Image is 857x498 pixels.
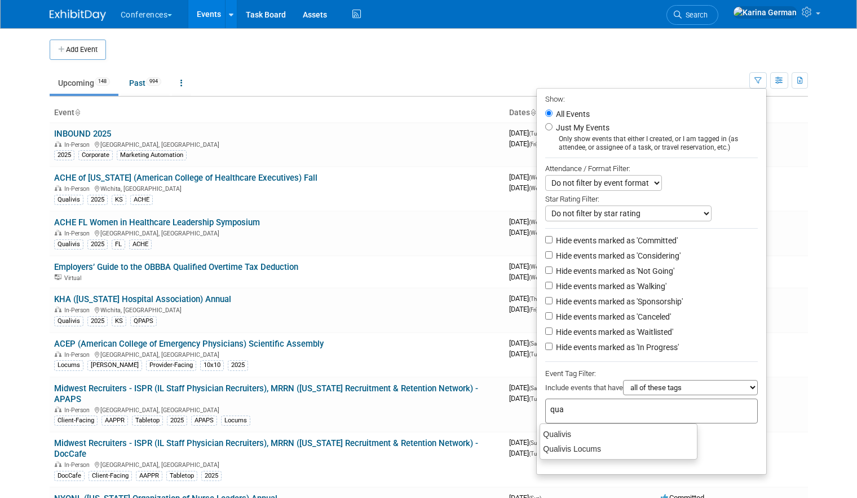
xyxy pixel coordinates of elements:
div: Include events that have [545,380,758,399]
span: In-Person [64,230,93,237]
span: (Fri) [529,141,538,147]
input: Type tag and hit enter [550,404,708,415]
div: QPAPS [130,316,157,326]
label: Hide events marked as 'Committed' [554,235,678,246]
span: [DATE] [509,394,541,403]
div: Wichita, [GEOGRAPHIC_DATA] [54,184,500,193]
div: 2025 [87,239,108,250]
span: [DATE] [509,228,544,237]
label: Hide events marked as 'Canceled' [554,311,671,322]
span: (Wed) [529,219,544,225]
div: Event Tag Filter: [545,367,758,380]
div: KS [112,195,126,205]
span: [DATE] [509,383,544,392]
span: [DATE] [509,294,545,303]
div: Client-Facing [54,416,98,426]
span: [DATE] [509,449,541,457]
span: [DATE] [509,173,547,181]
span: (Fri) [529,307,538,313]
div: [GEOGRAPHIC_DATA], [GEOGRAPHIC_DATA] [54,405,500,414]
div: Wichita, [GEOGRAPHIC_DATA] [54,305,500,314]
img: In-Person Event [55,185,61,191]
span: (Tue) [529,351,541,357]
a: Sort by Event Name [74,108,80,117]
div: [GEOGRAPHIC_DATA], [GEOGRAPHIC_DATA] [54,460,500,469]
label: Hide events marked as 'Walking' [554,281,666,292]
span: In-Person [64,351,93,359]
a: Upcoming148 [50,72,118,94]
div: 2025 [54,150,74,160]
div: KS [112,316,126,326]
span: [DATE] [509,262,547,270]
div: Qualivis [54,316,83,326]
label: Hide events marked as 'Waitlisted' [554,326,673,338]
label: Hide events marked as 'Not Going' [554,265,674,277]
div: Qualivis Locums [540,442,697,456]
span: [DATE] [509,339,544,347]
div: Tabletop [132,416,163,426]
div: Tabletop [166,471,197,481]
span: In-Person [64,407,93,414]
span: (Wed) [529,274,544,281]
a: ACHE FL Women in Healthcare Leadership Symposium [54,217,260,228]
img: In-Person Event [55,461,61,467]
div: [GEOGRAPHIC_DATA], [GEOGRAPHIC_DATA] [54,350,500,359]
span: In-Person [64,461,93,469]
img: In-Person Event [55,141,61,147]
span: 148 [95,77,110,86]
button: Add Event [50,40,106,60]
span: Search [682,11,708,19]
div: Qualivis [540,427,697,442]
div: Marketing Automation [117,150,187,160]
div: 10x10 [200,360,224,370]
div: Provider-Facing [146,360,196,370]
img: In-Person Event [55,351,61,357]
span: [DATE] [509,217,547,226]
div: Show: [545,91,758,106]
a: ACEP (American College of Emergency Physicians) Scientific Assembly [54,339,324,349]
a: Midwest Recruiters - ISPR (IL Staff Physician Recruiters), MRRN ([US_STATE] Recruitment & Retenti... [54,383,478,404]
span: (Wed) [529,230,544,236]
span: [DATE] [509,305,538,313]
span: In-Person [64,307,93,314]
img: Virtual Event [55,274,61,280]
span: (Tue) [529,130,541,137]
span: (Tue) [529,451,541,457]
span: [DATE] [509,184,544,192]
div: Attendance / Format Filter: [545,162,758,175]
span: (Wed) [529,174,544,181]
span: (Sun) [529,440,541,446]
div: Locums [221,416,250,426]
div: APAPS [191,416,217,426]
div: ACHE [130,195,153,205]
div: AAPPR [101,416,128,426]
span: (Tue) [529,396,541,402]
div: [PERSON_NAME] [87,360,142,370]
img: In-Person Event [55,407,61,412]
div: 2025 [201,471,222,481]
div: 2025 [167,416,187,426]
th: Event [50,103,505,123]
div: DocCafe [54,471,85,481]
img: In-Person Event [55,230,61,235]
div: Qualivis [54,195,83,205]
a: ACHE of [US_STATE] (American College of Healthcare Executives) Fall [54,173,317,183]
div: FL [112,239,125,250]
span: [DATE] [509,438,545,447]
span: (Thu) [529,296,541,302]
div: Locums [54,360,83,370]
a: Past994 [121,72,170,94]
span: In-Person [64,185,93,193]
a: Sort by Start Date [530,108,536,117]
div: ACHE [129,239,152,250]
img: ExhibitDay [50,10,106,21]
span: (Sat) [529,385,540,391]
div: AAPPR [136,471,162,481]
label: Hide events marked as 'In Progress' [554,342,679,353]
div: Client-Facing [89,471,132,481]
a: Midwest Recruiters - ISPR (IL Staff Physician Recruiters), MRRN ([US_STATE] Recruitment & Retenti... [54,438,478,459]
span: 994 [146,77,161,86]
img: Karina German [733,6,797,19]
div: Star Rating Filter: [545,191,758,206]
label: Just My Events [554,122,609,133]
